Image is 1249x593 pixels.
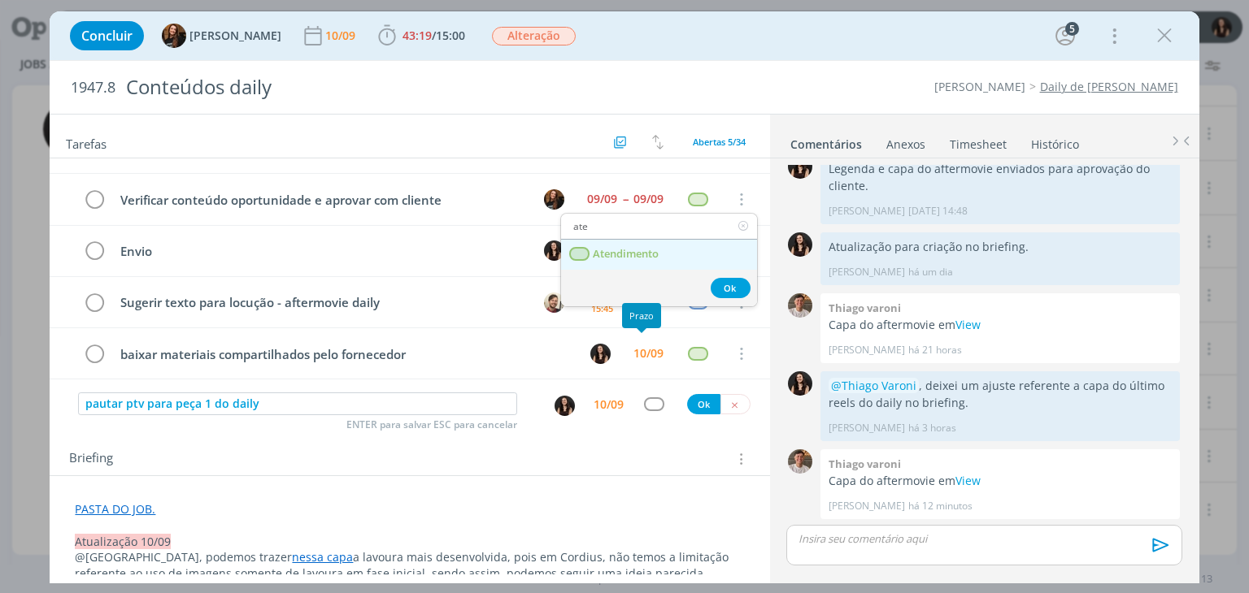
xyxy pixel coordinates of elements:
[403,28,432,43] span: 43:19
[623,193,628,205] span: --
[829,317,1172,333] p: Capa do aftermovie em
[831,378,916,393] span: @Thiago Varoni
[113,292,529,313] div: Sugerir texto para locução - aftermovie daily
[346,418,517,431] span: ENTER para salvar ESC para cancelar
[829,343,905,357] p: [PERSON_NAME]
[829,457,901,471] b: Thiago varoni
[75,501,155,517] a: PASTA DO JOB.
[561,215,757,238] input: Buscar status
[594,399,624,410] div: 10/09
[432,28,436,43] span: /
[829,301,901,315] b: Thiago varoni
[652,135,664,149] img: arrow-down-up.svg
[788,293,812,318] img: T
[555,396,575,416] img: I
[829,421,905,435] p: [PERSON_NAME]
[162,24,186,48] img: T
[908,421,956,435] span: há 3 horas
[69,448,113,470] span: Briefing
[113,241,529,262] div: Envio
[50,11,1199,583] div: dialog
[544,292,564,313] img: G
[374,23,469,49] button: 43:19/15:00
[711,278,751,298] button: Ok
[113,344,575,365] div: baixar materiais compartilhados pelo fornecedor
[788,449,812,474] img: T
[908,204,968,219] span: [DATE] 14:48
[591,304,613,313] div: 15:45
[790,129,863,153] a: Comentários
[70,21,144,50] button: Concluir
[908,499,973,513] span: há 12 minutos
[788,232,812,257] img: I
[325,30,359,41] div: 10/09
[1052,23,1078,49] button: 5
[544,189,564,210] img: T
[587,193,617,205] div: 09/09
[542,239,567,263] button: I
[81,29,133,42] span: Concluir
[542,187,567,211] button: T
[590,344,611,364] img: I
[491,26,577,46] button: Alteração
[908,265,953,279] span: há um dia
[633,193,664,205] div: 09/09
[71,79,115,97] span: 1947.8
[788,154,812,179] img: I
[908,343,962,357] span: há 21 horas
[693,136,746,148] span: Abertas 5/34
[949,129,1007,153] a: Timesheet
[934,79,1025,94] a: [PERSON_NAME]
[436,28,465,43] span: 15:00
[955,473,981,488] a: View
[829,161,1172,194] p: Legenda e capa do aftermovie enviados para aprovação do cliente.
[542,290,567,314] button: G
[829,239,1172,255] p: Atualização para criação no briefing.
[75,534,171,549] span: Atualização 10/09
[162,24,281,48] button: T[PERSON_NAME]
[633,348,664,359] div: 10/09
[492,27,576,45] span: Alteração
[829,499,905,513] p: [PERSON_NAME]
[1040,79,1178,94] a: Daily de [PERSON_NAME]
[829,204,905,219] p: [PERSON_NAME]
[829,473,1172,489] p: Capa do aftermovie em
[594,248,659,261] span: Atendimento
[886,136,925,153] div: Anexos
[544,240,564,261] img: I
[829,378,1172,411] p: , deixei um ajuste referente a capa do último reels do daily no briefing.
[119,67,710,107] div: Conteúdos daily
[955,317,981,332] a: View
[189,30,281,41] span: [PERSON_NAME]
[292,549,353,565] a: nessa capa
[829,265,905,279] p: [PERSON_NAME]
[1065,22,1079,36] div: 5
[113,190,529,210] div: Verificar conteúdo oportunidade e aprovar com cliente
[1030,129,1080,153] a: Histórico
[622,303,661,328] div: Prazo
[554,395,576,417] button: I
[589,341,613,366] button: I
[788,371,812,396] img: I
[66,132,107,152] span: Tarefas
[687,394,720,414] button: Ok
